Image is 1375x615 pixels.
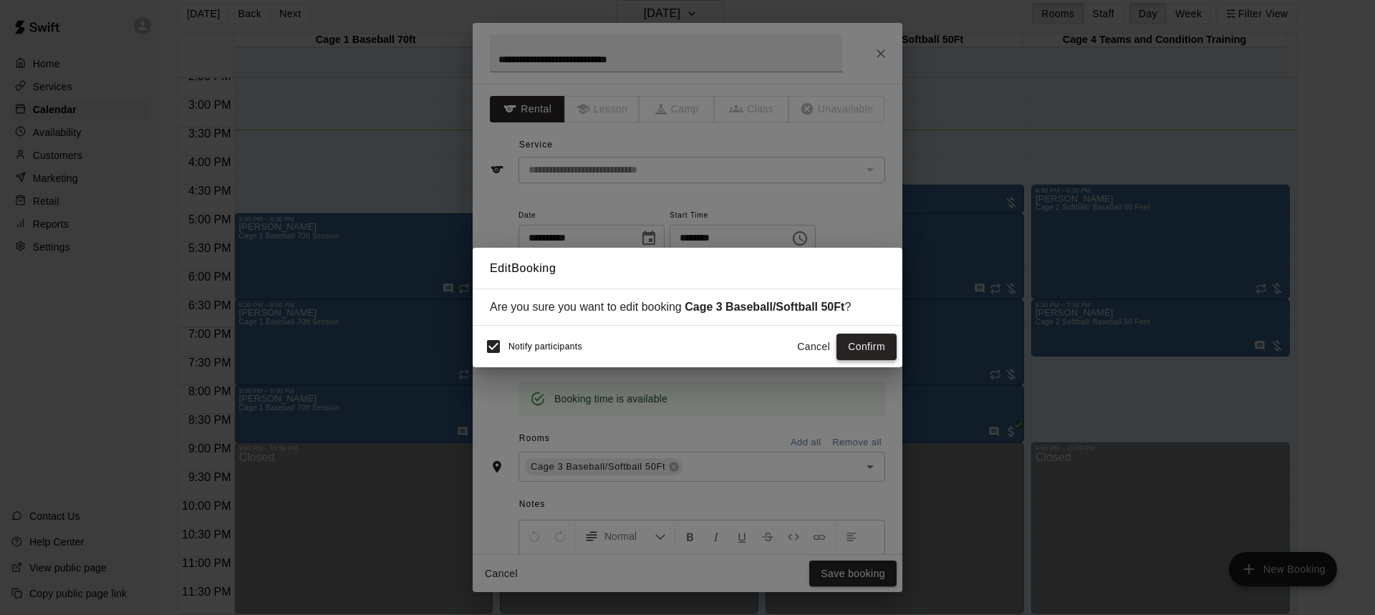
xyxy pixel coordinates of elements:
[490,301,885,314] div: Are you sure you want to edit booking ?
[836,334,897,360] button: Confirm
[508,342,582,352] span: Notify participants
[791,334,836,360] button: Cancel
[473,248,902,289] h2: Edit Booking
[685,301,844,313] strong: Cage 3 Baseball/Softball 50Ft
